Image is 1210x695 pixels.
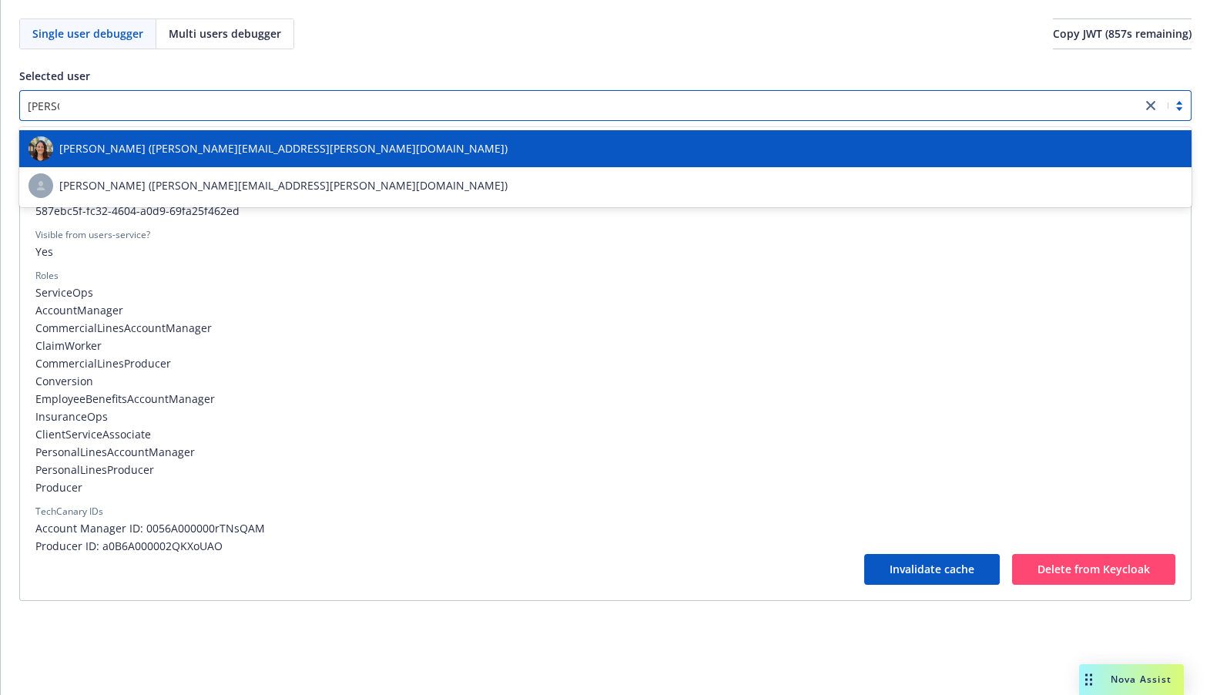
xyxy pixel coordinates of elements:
[1079,664,1184,695] button: Nova Assist
[864,554,1000,585] button: Invalidate cache
[35,243,1175,260] span: Yes
[890,562,974,576] span: Invalidate cache
[35,373,1175,389] span: Conversion
[1111,673,1171,686] span: Nova Assist
[35,426,1175,442] span: ClientServiceAssociate
[35,228,150,242] div: Visible from users-service?
[35,462,1175,478] span: PersonalLinesProducer
[59,140,508,156] span: [PERSON_NAME] ([PERSON_NAME][EMAIL_ADDRESS][PERSON_NAME][DOMAIN_NAME])
[1079,664,1098,695] div: Drag to move
[1053,26,1192,41] span: Copy JWT ( 857 s remaining)
[28,136,53,161] img: photo
[35,337,1175,354] span: ClaimWorker
[1037,562,1150,576] span: Delete from Keycloak
[1141,96,1160,115] a: close
[35,284,1175,300] span: ServiceOps
[59,177,508,193] span: [PERSON_NAME] ([PERSON_NAME][EMAIL_ADDRESS][PERSON_NAME][DOMAIN_NAME])
[35,320,1175,336] span: CommercialLinesAccountManager
[35,444,1175,460] span: PersonalLinesAccountManager
[35,505,103,519] div: TechCanary IDs
[1012,554,1175,585] button: Delete from Keycloak
[169,25,281,42] span: Multi users debugger
[19,69,90,83] span: Selected user
[35,203,1175,219] span: 587ebc5f-fc32-4604-a0d9-69fa25f462ed
[35,408,1175,425] span: InsuranceOps
[35,479,1175,495] span: Producer
[35,355,1175,371] span: CommercialLinesProducer
[35,538,1175,554] span: Producer ID: a0B6A000002QKXoUAO
[1053,18,1192,49] button: Copy JWT (857s remaining)
[35,391,1175,407] span: EmployeeBenefitsAccountManager
[32,25,143,42] span: Single user debugger
[35,520,1175,536] span: Account Manager ID: 0056A000000rTNsQAM
[35,269,59,283] div: Roles
[35,302,1175,318] span: AccountManager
